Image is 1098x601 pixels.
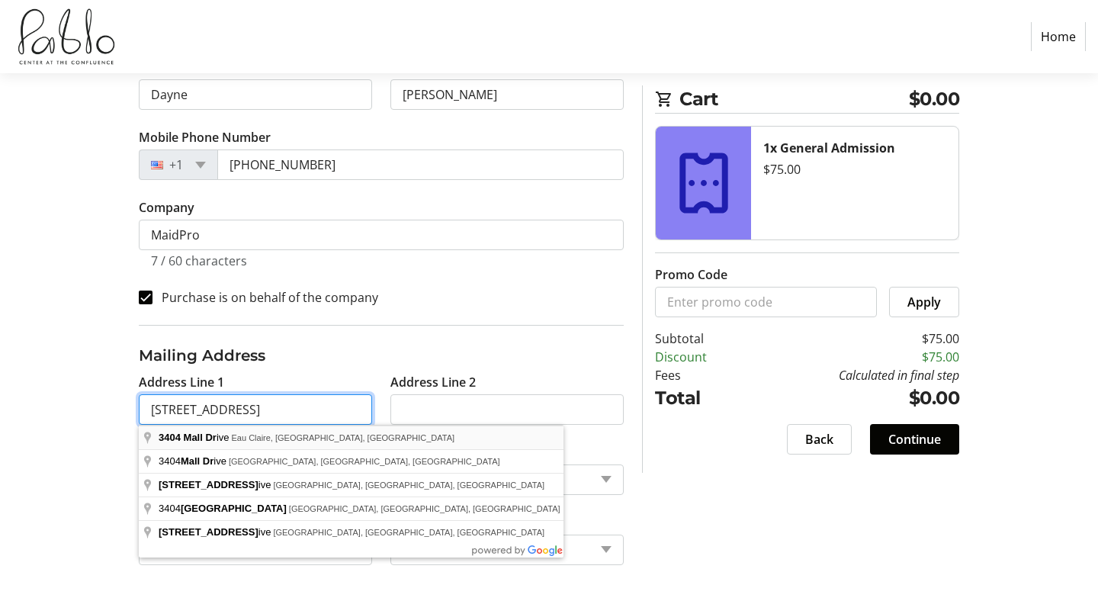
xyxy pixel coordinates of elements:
img: Pablo Center's Logo [12,6,120,67]
span: Continue [888,430,941,448]
span: [GEOGRAPHIC_DATA], [GEOGRAPHIC_DATA], [GEOGRAPHIC_DATA] [229,457,500,466]
span: Cart [679,85,909,113]
button: Back [787,424,852,455]
input: (201) 555-0123 [217,149,624,180]
span: [GEOGRAPHIC_DATA], [GEOGRAPHIC_DATA], [GEOGRAPHIC_DATA] [273,528,544,537]
span: 3404 [159,432,181,443]
span: ive [159,432,232,443]
h3: Mailing Address [139,344,624,367]
button: Apply [889,287,959,317]
a: Home [1031,22,1086,51]
span: 3404 [159,503,289,514]
span: ive [159,526,273,538]
div: $75.00 [763,160,946,178]
tr-character-limit: 7 / 60 characters [151,252,247,269]
td: Subtotal [655,329,746,348]
button: Continue [870,424,959,455]
span: 3404 ive [159,455,229,467]
input: Enter promo code [655,287,877,317]
span: [GEOGRAPHIC_DATA] [181,503,287,514]
label: Address Line 1 [139,373,224,391]
input: Address [139,394,372,425]
strong: 1x General Admission [763,140,895,156]
span: ive [159,479,273,490]
span: Apply [907,293,941,311]
label: Promo Code [655,265,727,284]
span: Mall Dr [181,455,213,467]
span: Back [805,430,833,448]
td: Total [655,384,746,412]
span: [GEOGRAPHIC_DATA], [GEOGRAPHIC_DATA], [GEOGRAPHIC_DATA] [289,504,560,513]
span: [STREET_ADDRESS] [159,526,258,538]
label: Purchase is on behalf of the company [152,288,378,307]
label: Mobile Phone Number [139,128,271,146]
td: $75.00 [746,348,959,366]
label: Address Line 2 [390,373,476,391]
td: $0.00 [746,384,959,412]
label: Company [139,198,194,217]
span: Mall Dr [184,432,217,443]
span: $0.00 [909,85,960,113]
td: Discount [655,348,746,366]
span: [STREET_ADDRESS] [159,479,258,490]
td: $75.00 [746,329,959,348]
td: Calculated in final step [746,366,959,384]
span: [GEOGRAPHIC_DATA], [GEOGRAPHIC_DATA], [GEOGRAPHIC_DATA] [273,480,544,490]
td: Fees [655,366,746,384]
span: Eau Claire, [GEOGRAPHIC_DATA], [GEOGRAPHIC_DATA] [232,433,455,442]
